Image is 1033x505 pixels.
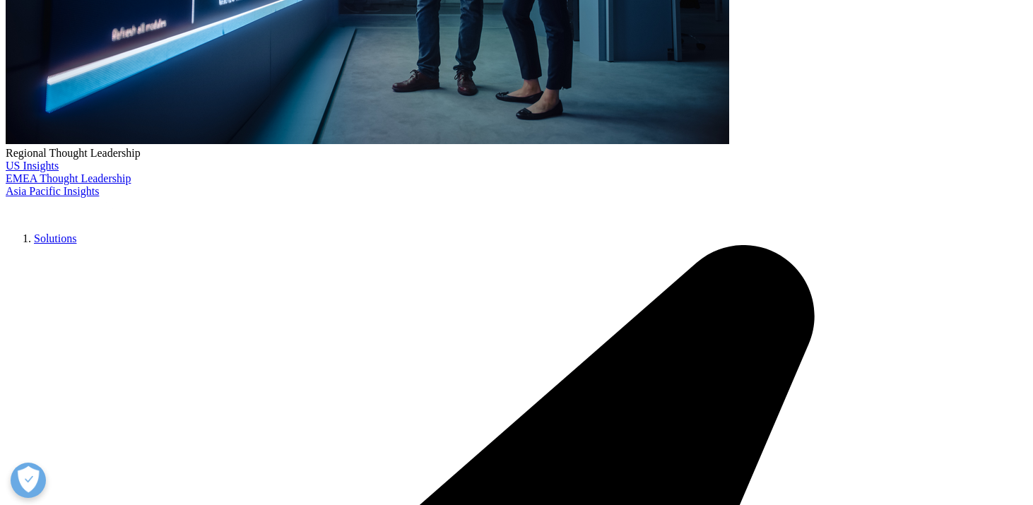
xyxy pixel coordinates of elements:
a: Asia Pacific Insights [6,185,99,197]
img: IQVIA Healthcare Information Technology and Pharma Clinical Research Company [6,198,119,218]
a: EMEA Thought Leadership [6,172,131,184]
a: US Insights [6,160,59,172]
div: Regional Thought Leadership [6,147,1027,160]
button: Open Preferences [11,463,46,498]
a: Solutions [34,232,76,244]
